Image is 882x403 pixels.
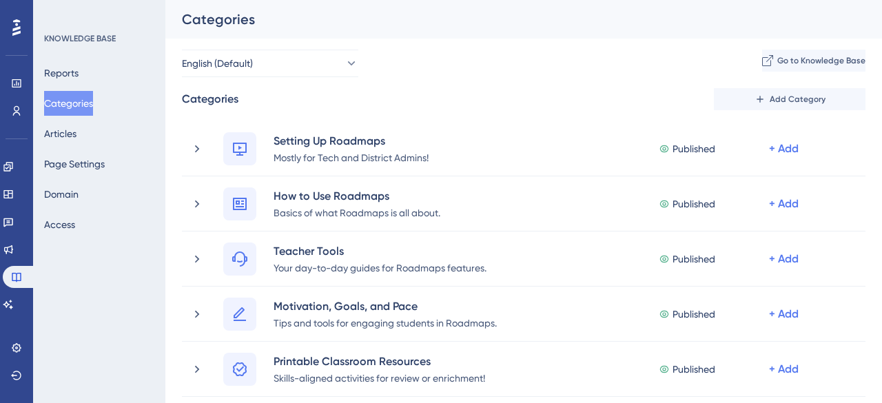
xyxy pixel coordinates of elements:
div: Setting Up Roadmaps [273,132,429,149]
button: Categories [44,91,93,116]
span: Go to Knowledge Base [777,55,865,66]
div: + Add [769,361,799,378]
div: Tips and tools for engaging students in Roadmaps. [273,314,498,331]
div: Motivation, Goals, and Pace [273,298,498,314]
div: Skills-aligned activities for review or enrichment! [273,369,486,386]
span: Published [673,361,715,378]
span: Add Category [770,94,825,105]
div: Mostly for Tech and District Admins! [273,149,429,165]
div: Categories [182,91,238,107]
button: Add Category [714,88,865,110]
button: Domain [44,182,79,207]
button: English (Default) [182,50,358,77]
span: Published [673,196,715,212]
div: Teacher Tools [273,242,487,259]
div: KNOWLEDGE BASE [44,33,116,44]
div: + Add [769,306,799,322]
div: + Add [769,251,799,267]
div: + Add [769,196,799,212]
div: Basics of what Roadmaps is all about. [273,204,441,220]
button: Access [44,212,75,237]
div: Your day-to-day guides for Roadmaps features. [273,259,487,276]
span: English (Default) [182,55,253,72]
button: Go to Knowledge Base [762,50,865,72]
div: Printable Classroom Resources [273,353,486,369]
div: + Add [769,141,799,157]
button: Reports [44,61,79,85]
span: Published [673,141,715,157]
div: How to Use Roadmaps [273,187,441,204]
button: Page Settings [44,152,105,176]
div: Categories [182,10,831,29]
span: Published [673,306,715,322]
span: Published [673,251,715,267]
button: Articles [44,121,76,146]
